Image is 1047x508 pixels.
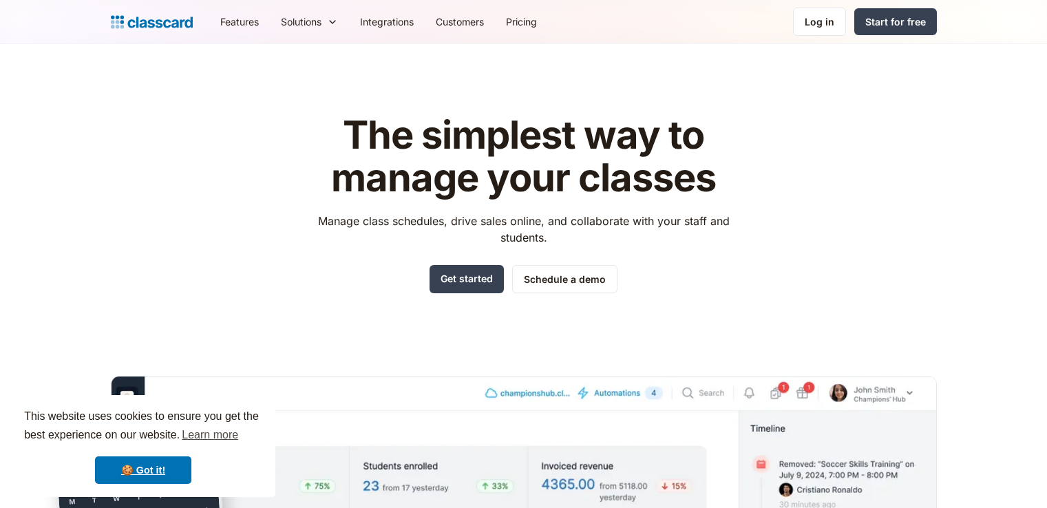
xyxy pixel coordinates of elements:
[512,265,617,293] a: Schedule a demo
[24,408,262,445] span: This website uses cookies to ensure you get the best experience on our website.
[349,6,425,37] a: Integrations
[209,6,270,37] a: Features
[111,12,193,32] a: Logo
[281,14,321,29] div: Solutions
[180,425,240,445] a: learn more about cookies
[425,6,495,37] a: Customers
[305,213,742,246] p: Manage class schedules, drive sales online, and collaborate with your staff and students.
[270,6,349,37] div: Solutions
[495,6,548,37] a: Pricing
[854,8,937,35] a: Start for free
[793,8,846,36] a: Log in
[865,14,926,29] div: Start for free
[11,395,275,497] div: cookieconsent
[430,265,504,293] a: Get started
[305,114,742,199] h1: The simplest way to manage your classes
[805,14,834,29] div: Log in
[95,456,191,484] a: dismiss cookie message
